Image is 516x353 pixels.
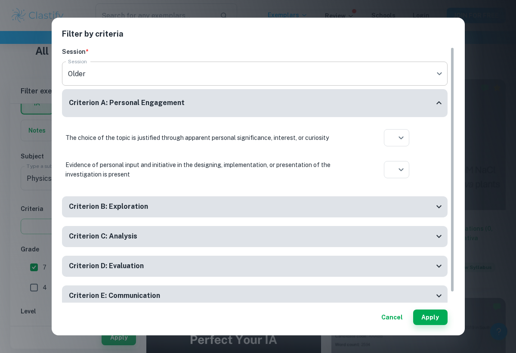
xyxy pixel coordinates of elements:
h6: Session [62,47,448,56]
label: Session [68,58,87,65]
div: Criterion C: Analysis [62,226,448,247]
h6: Criterion A: Personal Engagement [69,98,185,108]
div: Criterion B: Exploration [62,196,448,217]
div: Criterion D: Evaluation [62,256,448,277]
h6: Criterion B: Exploration [69,201,148,212]
button: Cancel [378,310,406,325]
p: The choice of the topic is justified through apparent personal significance, interest, or curiosity [65,133,349,142]
h6: Criterion C: Analysis [69,231,137,242]
button: Apply [413,310,448,325]
div: Criterion A: Personal Engagement [62,89,448,117]
div: Criterion E: Communication [62,285,448,307]
h6: Criterion E: Communication [69,291,160,301]
h2: Filter by criteria [62,28,454,47]
h6: Criterion D: Evaluation [69,261,144,272]
p: Evidence of personal input and initiative in the designing, implementation, or presentation of th... [65,160,349,179]
div: Older [62,62,448,86]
